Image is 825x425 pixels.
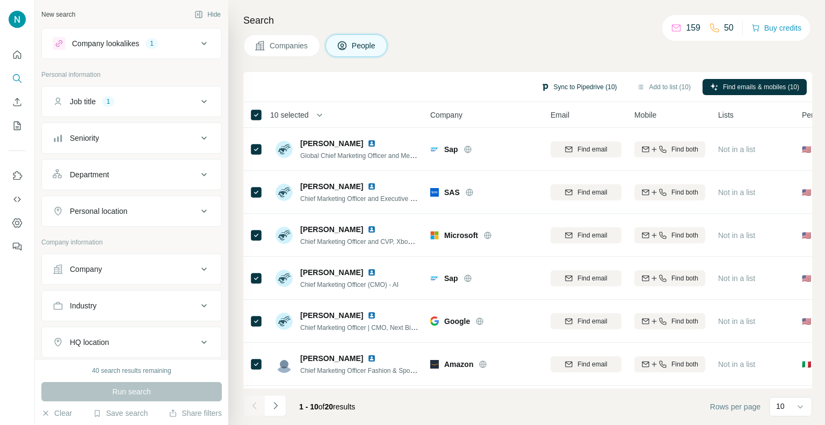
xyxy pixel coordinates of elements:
[551,110,569,120] span: Email
[300,224,363,235] span: [PERSON_NAME]
[718,317,755,326] span: Not in a list
[577,230,607,240] span: Find email
[723,82,799,92] span: Find emails & mobiles (10)
[276,184,293,201] img: Avatar
[9,92,26,112] button: Enrich CSV
[70,337,109,348] div: HQ location
[42,293,221,319] button: Industry
[41,70,222,80] p: Personal information
[41,10,75,19] div: New search
[70,264,102,275] div: Company
[430,110,462,120] span: Company
[70,96,96,107] div: Job title
[671,273,698,283] span: Find both
[299,402,355,411] span: results
[300,281,399,289] span: Chief Marketing Officer (CMO) - AI
[42,198,221,224] button: Personal location
[319,402,325,411] span: of
[9,166,26,185] button: Use Surfe on LinkedIn
[42,31,221,56] button: Company lookalikes1
[671,145,698,154] span: Find both
[276,356,293,373] img: Avatar
[41,408,72,419] button: Clear
[577,359,607,369] span: Find email
[444,359,473,370] span: Amazon
[367,139,376,148] img: LinkedIn logo
[533,79,625,95] button: Sync to Pipedrive (10)
[430,274,439,283] img: Logo of Sap
[42,162,221,188] button: Department
[72,38,139,49] div: Company lookalikes
[9,11,26,28] img: Avatar
[367,268,376,277] img: LinkedIn logo
[577,188,607,197] span: Find email
[671,188,698,197] span: Find both
[276,227,293,244] img: Avatar
[444,144,458,155] span: Sap
[300,323,465,332] span: Chief Marketing Officer | CMO, Next Billion Users Division
[300,310,363,321] span: [PERSON_NAME]
[70,206,127,217] div: Personal location
[551,184,621,200] button: Find email
[300,237,472,246] span: Chief Marketing Officer and CVP, Xbox Marketing and Sales
[430,188,439,197] img: Logo of SAS
[70,169,109,180] div: Department
[276,313,293,330] img: Avatar
[444,273,458,284] span: Sap
[9,237,26,256] button: Feedback
[42,256,221,282] button: Company
[243,13,812,28] h4: Search
[430,316,439,325] img: Logo of Google
[776,401,785,412] p: 10
[300,366,444,374] span: Chief Marketing Officer Fashion & Sporting Goods
[276,270,293,287] img: Avatar
[325,402,334,411] span: 20
[577,145,607,154] span: Find email
[70,300,97,311] div: Industry
[802,359,811,370] span: 🇮🇹
[671,359,698,369] span: Find both
[634,356,705,372] button: Find both
[300,194,452,203] span: Chief Marketing Officer and Executive Vice President
[300,138,363,149] span: [PERSON_NAME]
[577,273,607,283] span: Find email
[444,230,478,241] span: Microsoft
[444,187,460,198] span: SAS
[671,316,698,326] span: Find both
[718,274,755,283] span: Not in a list
[276,141,293,158] img: Avatar
[551,356,621,372] button: Find email
[299,402,319,411] span: 1 - 10
[634,227,705,243] button: Find both
[802,144,811,155] span: 🇺🇸
[802,187,811,198] span: 🇺🇸
[551,313,621,329] button: Find email
[634,270,705,286] button: Find both
[92,366,171,376] div: 40 search results remaining
[187,6,228,23] button: Hide
[300,151,490,160] span: Global Chief Marketing Officer and Member of the Extended Board
[367,225,376,234] img: LinkedIn logo
[367,182,376,191] img: LinkedIn logo
[300,267,363,278] span: [PERSON_NAME]
[102,97,114,106] div: 1
[270,110,309,120] span: 10 selected
[551,270,621,286] button: Find email
[444,316,470,327] span: Google
[42,329,221,355] button: HQ location
[93,408,148,419] button: Save search
[634,184,705,200] button: Find both
[300,353,363,364] span: [PERSON_NAME]
[751,20,801,35] button: Buy credits
[686,21,700,34] p: 159
[169,408,222,419] button: Share filters
[718,110,734,120] span: Lists
[300,181,363,192] span: [PERSON_NAME]
[718,145,755,154] span: Not in a list
[802,230,811,241] span: 🇺🇸
[551,227,621,243] button: Find email
[352,40,377,51] span: People
[802,316,811,327] span: 🇺🇸
[724,21,734,34] p: 50
[718,188,755,197] span: Not in a list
